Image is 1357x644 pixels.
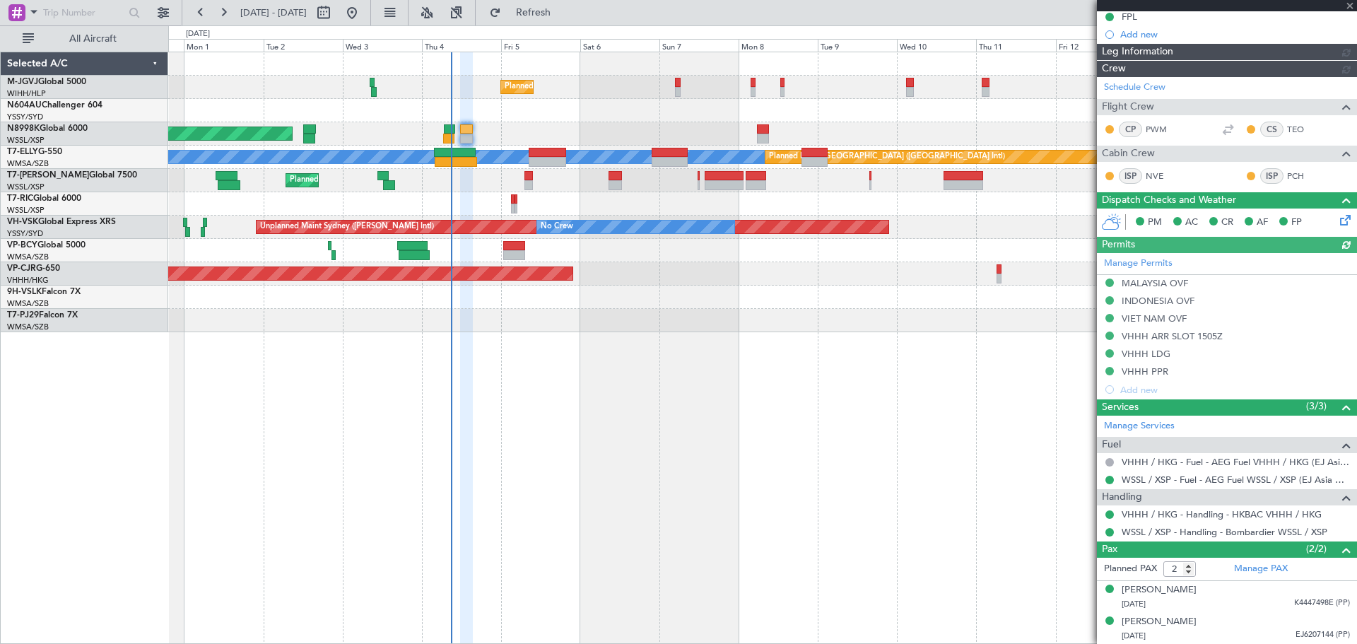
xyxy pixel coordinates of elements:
[7,264,36,273] span: VP-CJR
[7,148,62,156] a: T7-ELLYG-550
[1296,629,1350,641] span: EJ6207144 (PP)
[976,39,1055,52] div: Thu 11
[580,39,659,52] div: Sat 6
[7,101,102,110] a: N604AUChallenger 604
[7,298,49,309] a: WMSA/SZB
[1122,615,1197,629] div: [PERSON_NAME]
[1122,583,1197,597] div: [PERSON_NAME]
[897,39,976,52] div: Wed 10
[422,39,501,52] div: Thu 4
[7,311,39,320] span: T7-PJ29
[260,216,434,238] div: Unplanned Maint Sydney ([PERSON_NAME] Intl)
[43,2,124,23] input: Trip Number
[16,28,153,50] button: All Aircraft
[7,228,43,239] a: YSSY/SYD
[240,6,307,19] span: [DATE] - [DATE]
[1122,526,1327,538] a: WSSL / XSP - Handling - Bombardier WSSL / XSP
[7,241,37,250] span: VP-BCY
[1122,631,1146,641] span: [DATE]
[7,88,46,99] a: WIHH/HLP
[7,124,40,133] span: N8998K
[7,194,33,203] span: T7-RIC
[1185,216,1198,230] span: AC
[505,76,671,98] div: Planned Maint [GEOGRAPHIC_DATA] (Seletar)
[7,158,49,169] a: WMSA/SZB
[1306,399,1327,414] span: (3/3)
[1102,489,1142,505] span: Handling
[1294,597,1350,609] span: K4447498E (PP)
[7,182,45,192] a: WSSL/XSP
[1148,216,1162,230] span: PM
[1102,541,1117,558] span: Pax
[541,216,573,238] div: No Crew
[818,39,897,52] div: Tue 9
[184,39,263,52] div: Mon 1
[7,218,38,226] span: VH-VSK
[1104,562,1157,576] label: Planned PAX
[1221,216,1233,230] span: CR
[1102,192,1236,209] span: Dispatch Checks and Weather
[1104,419,1175,433] a: Manage Services
[7,264,60,273] a: VP-CJRG-650
[739,39,818,52] div: Mon 8
[1234,562,1288,576] a: Manage PAX
[7,78,38,86] span: M-JGVJ
[7,241,86,250] a: VP-BCYGlobal 5000
[483,1,568,24] button: Refresh
[1122,474,1350,486] a: WSSL / XSP - Fuel - AEG Fuel WSSL / XSP (EJ Asia Only)
[37,34,149,44] span: All Aircraft
[1102,437,1121,453] span: Fuel
[7,252,49,262] a: WMSA/SZB
[1056,39,1135,52] div: Fri 12
[7,112,43,122] a: YSSY/SYD
[7,101,42,110] span: N604AU
[7,275,49,286] a: VHHH/HKG
[7,311,78,320] a: T7-PJ29Falcon 7X
[1291,216,1302,230] span: FP
[7,148,38,156] span: T7-ELLY
[1257,216,1268,230] span: AF
[1306,541,1327,556] span: (2/2)
[501,39,580,52] div: Fri 5
[1122,508,1322,520] a: VHHH / HKG - Handling - HKBAC VHHH / HKG
[1122,599,1146,609] span: [DATE]
[290,170,429,191] div: Planned Maint Dubai (Al Maktoum Intl)
[7,171,137,180] a: T7-[PERSON_NAME]Global 7500
[343,39,422,52] div: Wed 3
[1122,456,1350,468] a: VHHH / HKG - Fuel - AEG Fuel VHHH / HKG (EJ Asia Only)
[186,28,210,40] div: [DATE]
[7,288,81,296] a: 9H-VSLKFalcon 7X
[1120,28,1350,40] div: Add new
[504,8,563,18] span: Refresh
[7,194,81,203] a: T7-RICGlobal 6000
[1102,399,1139,416] span: Services
[7,171,89,180] span: T7-[PERSON_NAME]
[7,322,49,332] a: WMSA/SZB
[7,135,45,146] a: WSSL/XSP
[769,146,1005,168] div: Planned Maint [GEOGRAPHIC_DATA] ([GEOGRAPHIC_DATA] Intl)
[1122,11,1137,23] div: FPL
[7,78,86,86] a: M-JGVJGlobal 5000
[7,218,116,226] a: VH-VSKGlobal Express XRS
[7,124,88,133] a: N8998KGlobal 6000
[7,205,45,216] a: WSSL/XSP
[264,39,343,52] div: Tue 2
[7,288,42,296] span: 9H-VSLK
[659,39,739,52] div: Sun 7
